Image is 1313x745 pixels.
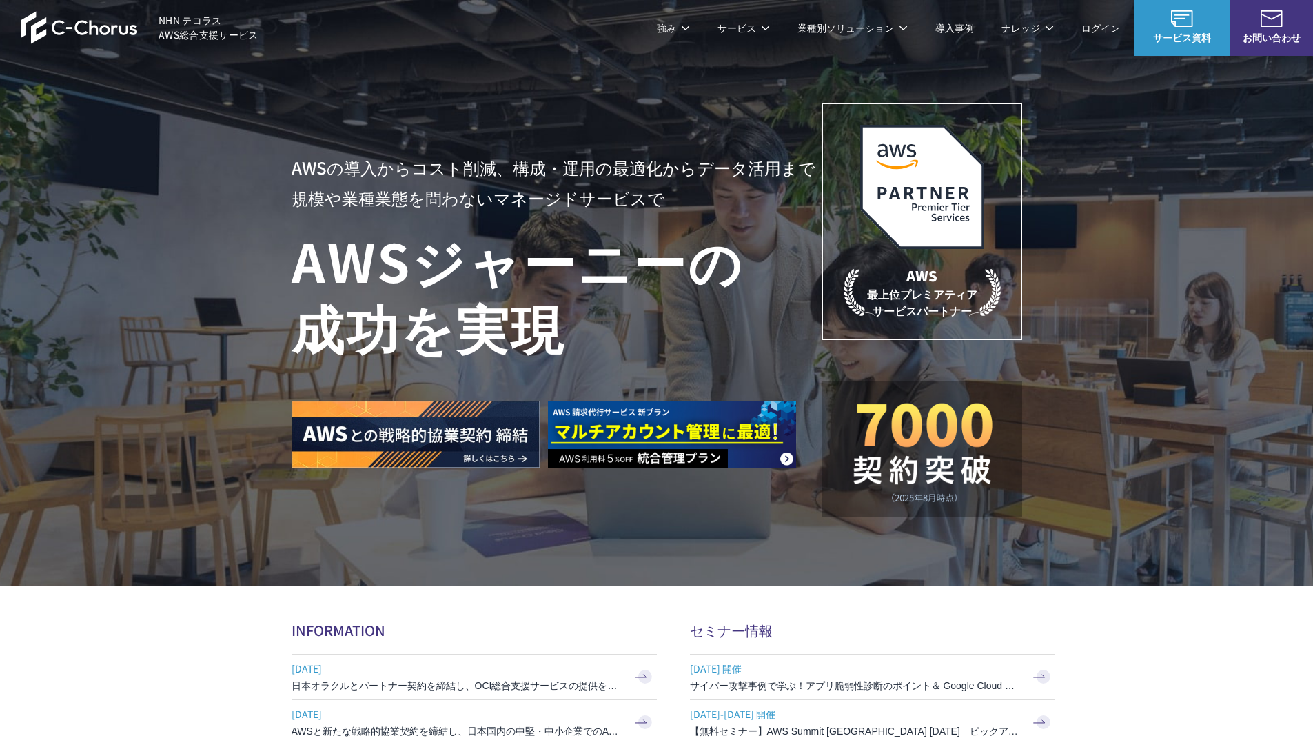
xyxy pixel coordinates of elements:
h3: サイバー攻撃事例で学ぶ！アプリ脆弱性診断のポイント＆ Google Cloud セキュリティ対策 [690,679,1021,693]
span: お問い合わせ [1230,30,1313,45]
span: [DATE]-[DATE] 開催 [690,704,1021,724]
p: 強み [657,21,690,35]
img: AWS請求代行サービス 統合管理プラン [548,401,796,468]
img: AWSプレミアティアサービスパートナー [860,125,984,249]
img: AWSとの戦略的協業契約 締結 [292,401,540,468]
a: [DATE]-[DATE] 開催 【無料セミナー】AWS Summit [GEOGRAPHIC_DATA] [DATE] ピックアップセッション [690,700,1055,745]
a: [DATE] 日本オラクルとパートナー契約を締結し、OCI総合支援サービスの提供を開始 [292,655,657,699]
h3: 日本オラクルとパートナー契約を締結し、OCI総合支援サービスの提供を開始 [292,679,622,693]
a: [DATE] 開催 サイバー攻撃事例で学ぶ！アプリ脆弱性診断のポイント＆ Google Cloud セキュリティ対策 [690,655,1055,699]
em: AWS [906,266,937,286]
p: 業種別ソリューション [797,21,908,35]
img: 契約件数 [850,402,995,503]
span: [DATE] [292,658,622,679]
a: [DATE] AWSと新たな戦略的協業契約を締結し、日本国内の中堅・中小企業でのAWS活用を加速 [292,700,657,745]
span: [DATE] 開催 [690,658,1021,679]
span: サービス資料 [1134,30,1230,45]
h3: AWSと新たな戦略的協業契約を締結し、日本国内の中堅・中小企業でのAWS活用を加速 [292,724,622,738]
img: AWS総合支援サービス C-Chorus サービス資料 [1171,10,1193,27]
h2: セミナー情報 [690,620,1055,640]
h3: 【無料セミナー】AWS Summit [GEOGRAPHIC_DATA] [DATE] ピックアップセッション [690,724,1021,738]
a: AWS総合支援サービス C-Chorus NHN テコラスAWS総合支援サービス [21,11,258,44]
p: ナレッジ [1001,21,1054,35]
span: [DATE] [292,704,622,724]
p: 最上位プレミアティア サービスパートナー [844,266,1001,319]
h1: AWS ジャーニーの 成功を実現 [292,227,822,359]
a: 導入事例 [935,21,974,35]
p: サービス [717,21,770,35]
span: NHN テコラス AWS総合支援サービス [159,13,258,42]
img: お問い合わせ [1261,10,1283,27]
a: ログイン [1081,21,1120,35]
p: AWSの導入からコスト削減、 構成・運用の最適化からデータ活用まで 規模や業種業態を問わない マネージドサービスで [292,152,822,213]
h2: INFORMATION [292,620,657,640]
